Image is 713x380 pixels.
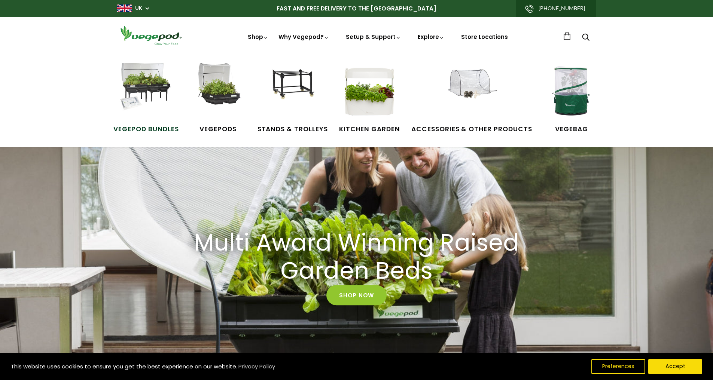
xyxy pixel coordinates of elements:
h2: Multi Award Winning Raised Garden Beds [188,229,525,285]
button: Accept [648,359,702,374]
a: Shop Now [326,285,387,305]
img: Vegepod [117,25,185,46]
a: Shop [248,33,269,62]
a: Accessories & Other Products [411,63,532,134]
img: VegeBag [543,63,600,119]
a: Why Vegepod? [278,33,329,41]
a: Kitchen Garden [339,63,400,134]
a: Multi Award Winning Raised Garden Beds [179,229,534,285]
img: Accessories & Other Products [444,63,500,119]
span: This website uses cookies to ensure you get the best experience on our website. [11,362,237,370]
a: Privacy Policy (opens in a new tab) [237,360,276,373]
a: Setup & Support [346,33,401,41]
span: Kitchen Garden [339,125,400,134]
img: Vegepod Bundles [118,63,174,119]
a: Search [582,34,589,42]
img: Stands & Trolleys [265,63,321,119]
span: Vegepod Bundles [113,125,179,134]
a: UK [135,4,142,12]
span: VegeBag [543,125,600,134]
a: Vegepod Bundles [113,63,179,134]
span: Vegepods [190,125,246,134]
a: Vegepods [190,63,246,134]
a: Explore [418,33,445,41]
a: Store Locations [461,33,508,41]
img: gb_large.png [117,4,132,12]
button: Preferences [591,359,645,374]
span: Stands & Trolleys [258,125,328,134]
a: Stands & Trolleys [258,63,328,134]
a: VegeBag [543,63,600,134]
img: Raised Garden Kits [190,63,246,119]
span: Accessories & Other Products [411,125,532,134]
img: Kitchen Garden [341,63,397,119]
